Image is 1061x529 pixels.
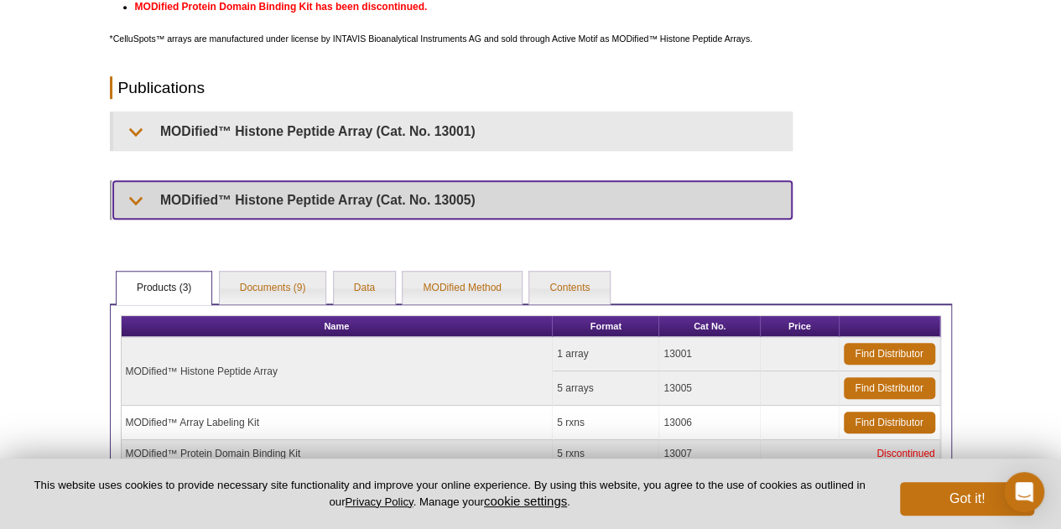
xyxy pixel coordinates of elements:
[27,478,872,510] p: This website uses cookies to provide necessary site functionality and improve your online experie...
[403,272,521,305] a: MODified Method
[900,482,1034,516] button: Got it!
[122,440,554,468] td: MODified™ Protein Domain Binding Kit
[334,272,395,305] a: Data
[122,316,554,337] th: Name
[659,337,761,371] td: 13001
[844,377,935,399] a: Find Distributor
[122,337,554,406] td: MODified™ Histone Peptide Array
[553,440,659,468] td: 5 rxns
[659,316,761,337] th: Cat No.
[345,495,413,508] a: Privacy Policy
[122,406,554,440] td: MODified™ Array Labeling Kit
[844,343,935,365] a: Find Distributor
[110,34,752,44] span: *CelluSpots™ arrays are manufactured under license by INTAVIS Bioanalytical Instruments AG and so...
[484,494,567,508] button: cookie settings
[553,316,659,337] th: Format
[553,371,659,406] td: 5 arrays
[135,1,428,13] strong: MODified Protein Domain Binding Kit has been discontinued.
[553,337,659,371] td: 1 array
[110,76,793,99] h2: Publications
[844,412,935,433] a: Find Distributor
[220,272,326,305] a: Documents (9)
[1004,472,1044,512] div: Open Intercom Messenger
[659,440,761,468] td: 13007
[113,181,792,219] summary: MODified™ Histone Peptide Array (Cat. No. 13005)
[761,316,840,337] th: Price
[553,406,659,440] td: 5 rxns
[659,371,761,406] td: 13005
[117,272,211,305] a: Products (3)
[529,272,610,305] a: Contents
[659,406,761,440] td: 13006
[761,440,940,468] td: Discontinued
[113,112,792,150] summary: MODified™ Histone Peptide Array (Cat. No. 13001)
